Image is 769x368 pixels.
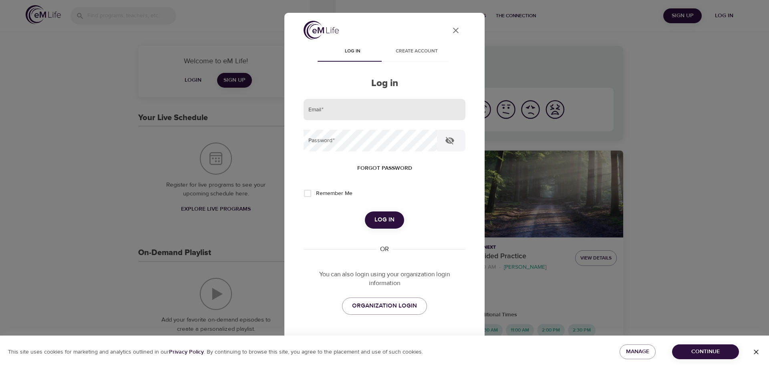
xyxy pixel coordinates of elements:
[316,189,352,198] span: Remember Me
[678,347,733,357] span: Continue
[352,301,417,311] span: ORGANIZATION LOGIN
[377,245,392,254] div: OR
[357,163,412,173] span: Forgot password
[374,215,395,225] span: Log in
[354,161,415,176] button: Forgot password
[304,270,465,288] p: You can also login using your organization login information
[365,211,404,228] button: Log in
[169,348,204,356] b: Privacy Policy
[446,21,465,40] button: close
[304,42,465,62] div: disabled tabs example
[626,347,649,357] span: Manage
[304,78,465,89] h2: Log in
[389,47,444,56] span: Create account
[325,47,380,56] span: Log in
[342,298,427,314] a: ORGANIZATION LOGIN
[304,21,339,40] img: logo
